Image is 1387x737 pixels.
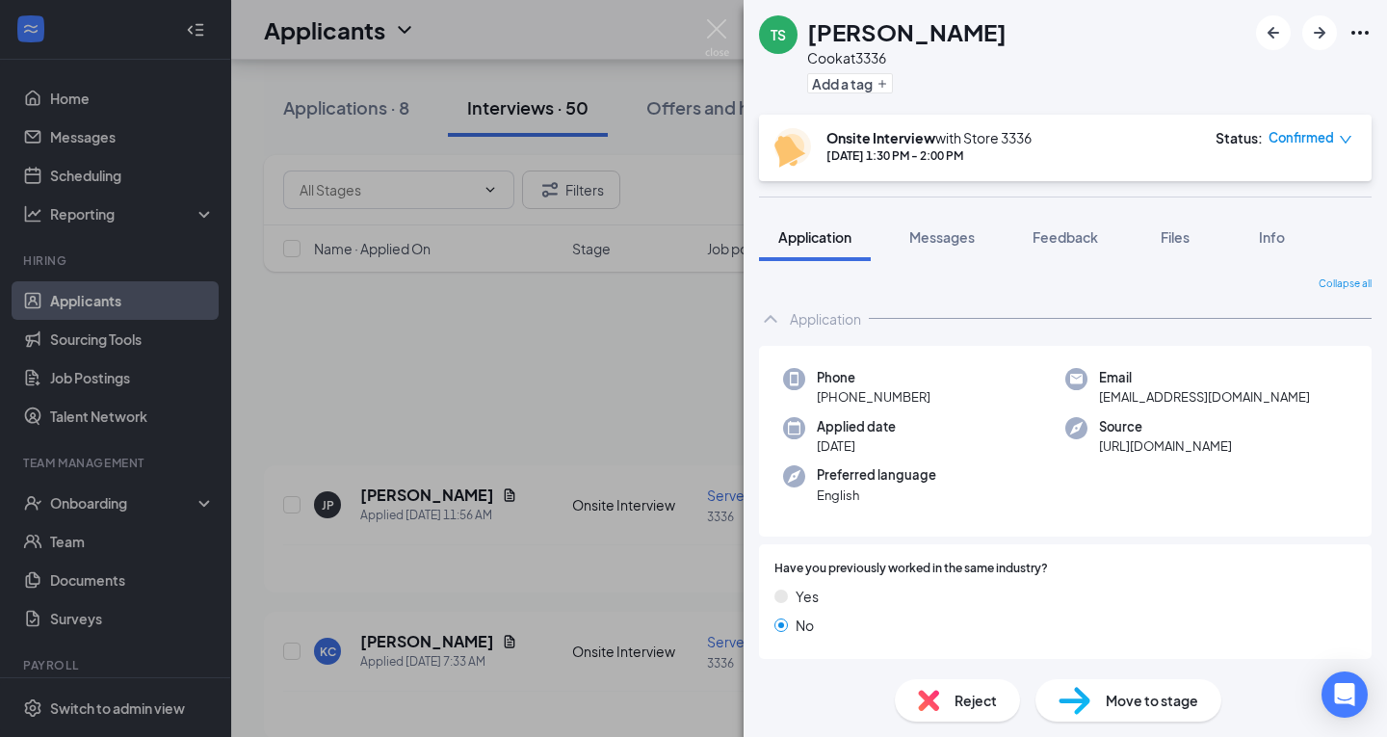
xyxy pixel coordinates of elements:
b: Onsite Interview [826,129,935,146]
span: down [1339,133,1352,146]
span: [PHONE_NUMBER] [817,387,930,407]
div: [DATE] 1:30 PM - 2:00 PM [826,147,1032,164]
span: No [796,615,814,636]
div: with Store 3336 [826,128,1032,147]
svg: Plus [877,78,888,90]
span: Info [1259,228,1285,246]
button: ArrowRight [1302,15,1337,50]
div: Application [790,309,861,329]
span: Reject [955,690,997,711]
span: Applied date [817,417,896,436]
svg: ArrowLeftNew [1262,21,1285,44]
span: Have you previously worked in the same industry? [774,560,1048,578]
svg: ChevronUp [759,307,782,330]
span: [EMAIL_ADDRESS][DOMAIN_NAME] [1099,387,1310,407]
span: Files [1161,228,1190,246]
h1: [PERSON_NAME] [807,15,1007,48]
button: ArrowLeftNew [1256,15,1291,50]
span: Confirmed [1269,128,1334,147]
svg: ArrowRight [1308,21,1331,44]
span: Collapse all [1319,276,1372,292]
span: [URL][DOMAIN_NAME] [1099,436,1232,456]
svg: Ellipses [1348,21,1372,44]
div: Open Intercom Messenger [1322,671,1368,718]
div: Cook at 3336 [807,48,1007,67]
span: Email [1099,368,1310,387]
span: Feedback [1033,228,1098,246]
span: Messages [909,228,975,246]
span: Preferred language [817,465,936,485]
span: [DATE] [817,436,896,456]
span: Phone [817,368,930,387]
span: Move to stage [1106,690,1198,711]
span: Yes [796,586,819,607]
div: Status : [1216,128,1263,147]
span: English [817,486,936,505]
button: PlusAdd a tag [807,73,893,93]
span: Source [1099,417,1232,436]
span: Application [778,228,851,246]
div: TS [771,25,786,44]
